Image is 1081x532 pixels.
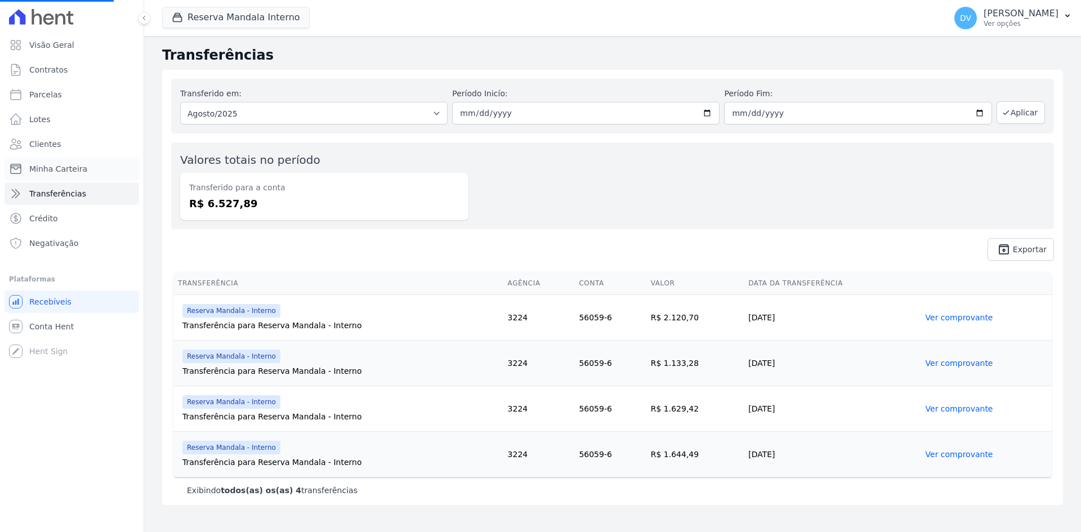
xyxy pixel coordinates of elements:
[503,295,575,341] td: 3224
[162,7,310,28] button: Reserva Mandala Interno
[997,243,1011,256] i: unarchive
[29,238,79,249] span: Negativação
[182,320,499,331] div: Transferência para Reserva Mandala - Interno
[503,432,575,477] td: 3224
[646,341,744,386] td: R$ 1.133,28
[926,313,993,322] a: Ver comprovante
[29,39,74,51] span: Visão Geral
[5,207,139,230] a: Crédito
[988,238,1054,261] a: unarchive Exportar
[29,64,68,75] span: Contratos
[5,315,139,338] a: Conta Hent
[29,138,61,150] span: Clientes
[503,386,575,432] td: 3224
[574,341,646,386] td: 56059-6
[452,88,720,100] label: Período Inicío:
[5,158,139,180] a: Minha Carteira
[189,182,459,194] dt: Transferido para a conta
[945,2,1081,34] button: DV [PERSON_NAME] Ver opções
[182,350,280,363] span: Reserva Mandala - Interno
[5,108,139,131] a: Lotes
[5,34,139,56] a: Visão Geral
[29,296,72,307] span: Recebíveis
[180,153,320,167] label: Valores totais no período
[1013,246,1047,253] span: Exportar
[29,188,86,199] span: Transferências
[926,359,993,368] a: Ver comprovante
[646,272,744,295] th: Valor
[926,404,993,413] a: Ver comprovante
[744,386,921,432] td: [DATE]
[5,59,139,81] a: Contratos
[173,272,503,295] th: Transferência
[5,133,139,155] a: Clientes
[503,272,575,295] th: Agência
[29,321,74,332] span: Conta Hent
[182,411,499,422] div: Transferência para Reserva Mandala - Interno
[997,101,1045,124] button: Aplicar
[29,114,51,125] span: Lotes
[9,272,135,286] div: Plataformas
[162,45,1063,65] h2: Transferências
[984,8,1058,19] p: [PERSON_NAME]
[221,486,301,495] b: todos(as) os(as) 4
[984,19,1058,28] p: Ver opções
[646,295,744,341] td: R$ 2.120,70
[646,386,744,432] td: R$ 1.629,42
[744,272,921,295] th: Data da Transferência
[182,304,280,318] span: Reserva Mandala - Interno
[182,395,280,409] span: Reserva Mandala - Interno
[574,432,646,477] td: 56059-6
[744,295,921,341] td: [DATE]
[182,457,499,468] div: Transferência para Reserva Mandala - Interno
[744,341,921,386] td: [DATE]
[5,83,139,106] a: Parcelas
[574,295,646,341] td: 56059-6
[5,182,139,205] a: Transferências
[29,89,62,100] span: Parcelas
[926,450,993,459] a: Ver comprovante
[189,196,459,211] dd: R$ 6.527,89
[5,290,139,313] a: Recebíveis
[724,88,991,100] label: Período Fim:
[182,365,499,377] div: Transferência para Reserva Mandala - Interno
[29,163,87,175] span: Minha Carteira
[574,272,646,295] th: Conta
[182,441,280,454] span: Reserva Mandala - Interno
[180,89,242,98] label: Transferido em:
[187,485,358,496] p: Exibindo transferências
[29,213,58,224] span: Crédito
[960,14,971,22] span: DV
[5,232,139,254] a: Negativação
[503,341,575,386] td: 3224
[574,386,646,432] td: 56059-6
[646,432,744,477] td: R$ 1.644,49
[744,432,921,477] td: [DATE]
